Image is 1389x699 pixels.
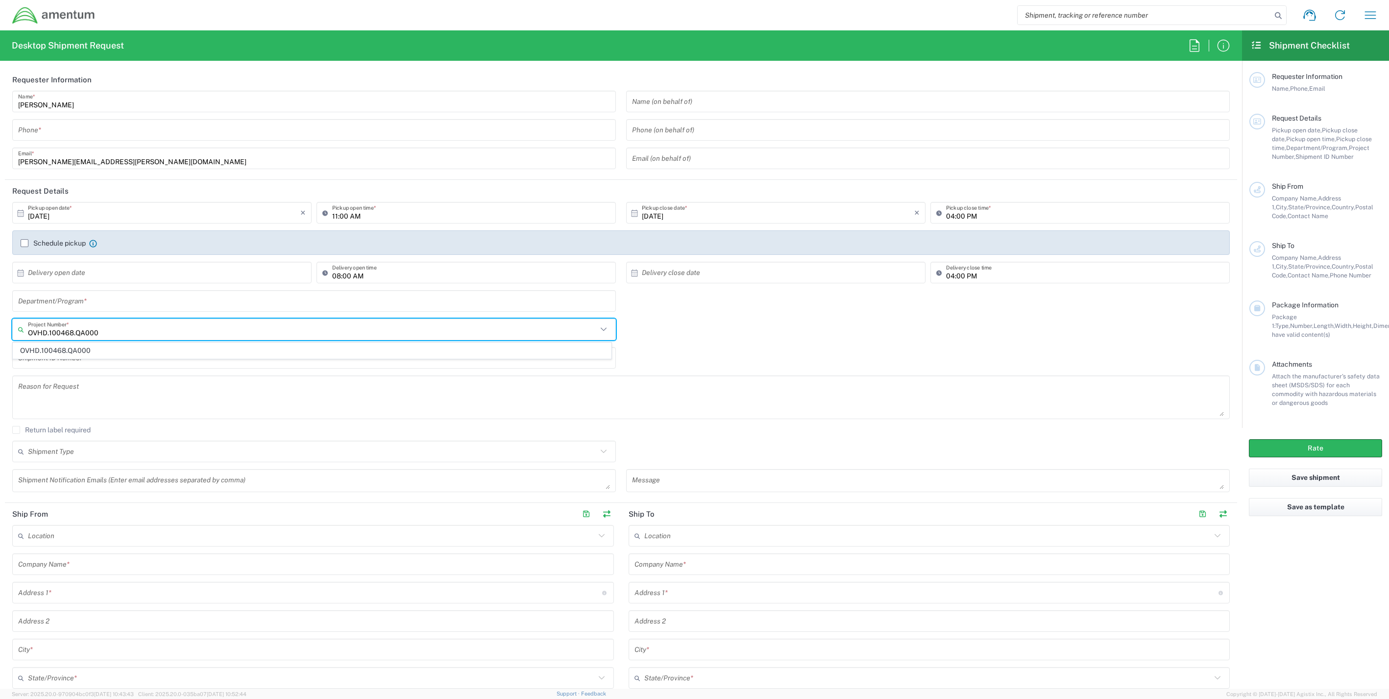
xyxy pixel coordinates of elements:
span: Ship From [1272,182,1303,190]
button: Save as template [1249,498,1382,516]
span: State/Province, [1288,203,1332,211]
i: × [914,205,920,221]
a: Support [557,691,581,697]
span: Company Name, [1272,195,1318,202]
span: Contact Name, [1288,272,1330,279]
span: Length, [1314,322,1335,329]
i: × [300,205,306,221]
span: Requester Information [1272,73,1342,80]
span: State/Province, [1288,263,1332,270]
h2: Shipment Checklist [1251,40,1350,51]
span: Ship To [1272,242,1294,250]
span: Pickup open time, [1286,135,1336,143]
h2: Requester Information [12,75,92,85]
span: OVHD.100468.QA000 [13,343,611,358]
span: City, [1276,203,1288,211]
span: Country, [1332,263,1355,270]
span: Copyright © [DATE]-[DATE] Agistix Inc., All Rights Reserved [1226,690,1377,699]
span: Attachments [1272,360,1312,368]
h2: Request Details [12,186,69,196]
span: Email [1309,85,1325,92]
span: Height, [1353,322,1373,329]
h2: Ship From [12,509,48,519]
span: Type, [1275,322,1290,329]
span: Name, [1272,85,1290,92]
label: Return label required [12,426,91,434]
span: Contact Name [1288,212,1328,220]
span: Company Name, [1272,254,1318,261]
h2: Desktop Shipment Request [12,40,124,51]
span: Country, [1332,203,1355,211]
span: Attach the manufacturer’s safety data sheet (MSDS/SDS) for each commodity with hazardous material... [1272,373,1380,406]
span: [DATE] 10:43:43 [94,691,134,697]
span: Package 1: [1272,313,1297,329]
span: Number, [1290,322,1314,329]
button: Save shipment [1249,469,1382,487]
button: Rate [1249,439,1382,457]
span: Department/Program, [1286,144,1349,151]
span: Phone Number [1330,272,1371,279]
span: Phone, [1290,85,1309,92]
span: Package Information [1272,301,1339,309]
input: Shipment, tracking or reference number [1018,6,1271,25]
span: Client: 2025.20.0-035ba07 [138,691,246,697]
label: Schedule pickup [21,239,86,247]
h2: Ship To [629,509,655,519]
span: Server: 2025.20.0-970904bc0f3 [12,691,134,697]
span: Pickup open date, [1272,126,1322,134]
span: [DATE] 10:52:44 [207,691,246,697]
span: Width, [1335,322,1353,329]
span: Request Details [1272,114,1321,122]
img: dyncorp [12,6,96,25]
span: City, [1276,263,1288,270]
a: Feedback [581,691,606,697]
span: Shipment ID Number [1295,153,1354,160]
